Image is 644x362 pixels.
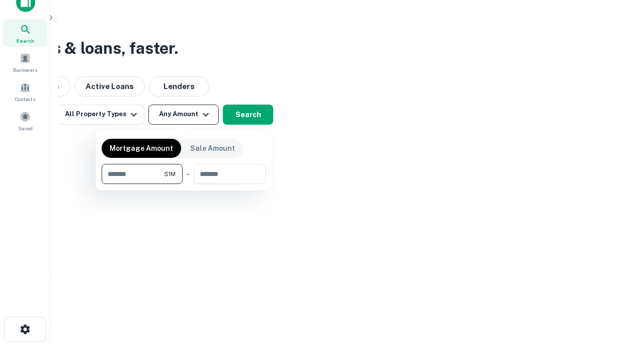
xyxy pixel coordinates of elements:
[164,169,176,178] span: $1M
[190,143,235,154] p: Sale Amount
[594,282,644,330] iframe: Chat Widget
[110,143,173,154] p: Mortgage Amount
[187,164,190,184] div: -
